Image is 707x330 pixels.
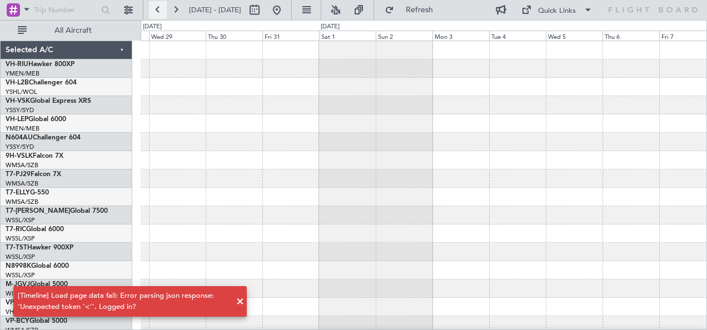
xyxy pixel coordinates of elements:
[6,79,77,86] a: VH-L2BChallenger 604
[6,179,38,188] a: WMSA/SZB
[6,263,31,269] span: N8998K
[6,161,38,169] a: WMSA/SZB
[489,31,546,41] div: Tue 4
[6,171,31,178] span: T7-PJ29
[189,5,241,15] span: [DATE] - [DATE]
[6,98,30,104] span: VH-VSK
[6,116,28,123] span: VH-LEP
[262,31,319,41] div: Fri 31
[380,1,446,19] button: Refresh
[34,2,98,18] input: Trip Number
[6,79,29,86] span: VH-L2B
[6,189,49,196] a: T7-ELLYG-550
[6,116,66,123] a: VH-LEPGlobal 6000
[516,1,598,19] button: Quick Links
[6,153,33,159] span: 9H-VSLK
[6,124,39,133] a: YMEN/MEB
[6,98,91,104] a: VH-VSKGlobal Express XRS
[6,106,34,114] a: YSSY/SYD
[149,31,206,41] div: Wed 29
[6,189,30,196] span: T7-ELLY
[18,291,230,312] div: [Timeline] Load page data fail: Error parsing json response: 'Unexpected token '<''. Logged in?
[143,22,162,32] div: [DATE]
[6,143,34,151] a: YSSY/SYD
[376,31,432,41] div: Sun 2
[6,208,108,214] a: T7-[PERSON_NAME]Global 7500
[29,27,117,34] span: All Aircraft
[6,263,69,269] a: N8998KGlobal 6000
[546,31,603,41] div: Wed 5
[6,134,81,141] a: N604AUChallenger 604
[603,31,659,41] div: Thu 6
[6,88,37,96] a: YSHL/WOL
[6,69,39,78] a: YMEN/MEB
[6,198,38,206] a: WMSA/SZB
[6,253,35,261] a: WSSL/XSP
[206,31,262,41] div: Thu 30
[6,234,35,243] a: WSSL/XSP
[432,31,489,41] div: Mon 3
[6,61,74,68] a: VH-RIUHawker 800XP
[6,244,73,251] a: T7-TSTHawker 900XP
[6,153,63,159] a: 9H-VSLKFalcon 7X
[6,61,28,68] span: VH-RIU
[6,271,35,279] a: WSSL/XSP
[12,22,121,39] button: All Aircraft
[538,6,576,17] div: Quick Links
[6,171,61,178] a: T7-PJ29Falcon 7X
[6,208,70,214] span: T7-[PERSON_NAME]
[319,31,376,41] div: Sat 1
[6,226,64,233] a: T7-RICGlobal 6000
[396,6,443,14] span: Refresh
[6,216,35,224] a: WSSL/XSP
[321,22,340,32] div: [DATE]
[6,226,26,233] span: T7-RIC
[6,244,27,251] span: T7-TST
[6,134,33,141] span: N604AU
